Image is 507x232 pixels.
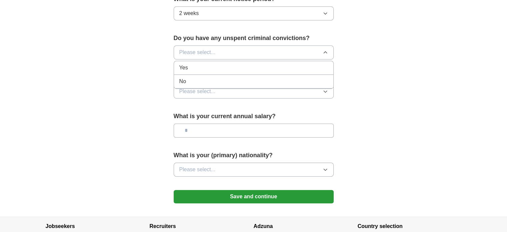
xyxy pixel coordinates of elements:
label: What is your current annual salary? [174,112,334,121]
span: No [179,77,186,85]
button: 2 weeks [174,6,334,20]
span: Yes [179,64,188,72]
button: Please select... [174,84,334,98]
span: 2 weeks [179,9,199,17]
button: Please select... [174,163,334,177]
button: Save and continue [174,190,334,203]
span: Please select... [179,166,216,174]
span: Please select... [179,87,216,95]
label: Do you have any unspent criminal convictions? [174,34,334,43]
button: Please select... [174,45,334,59]
label: What is your (primary) nationality? [174,151,334,160]
span: Please select... [179,48,216,56]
